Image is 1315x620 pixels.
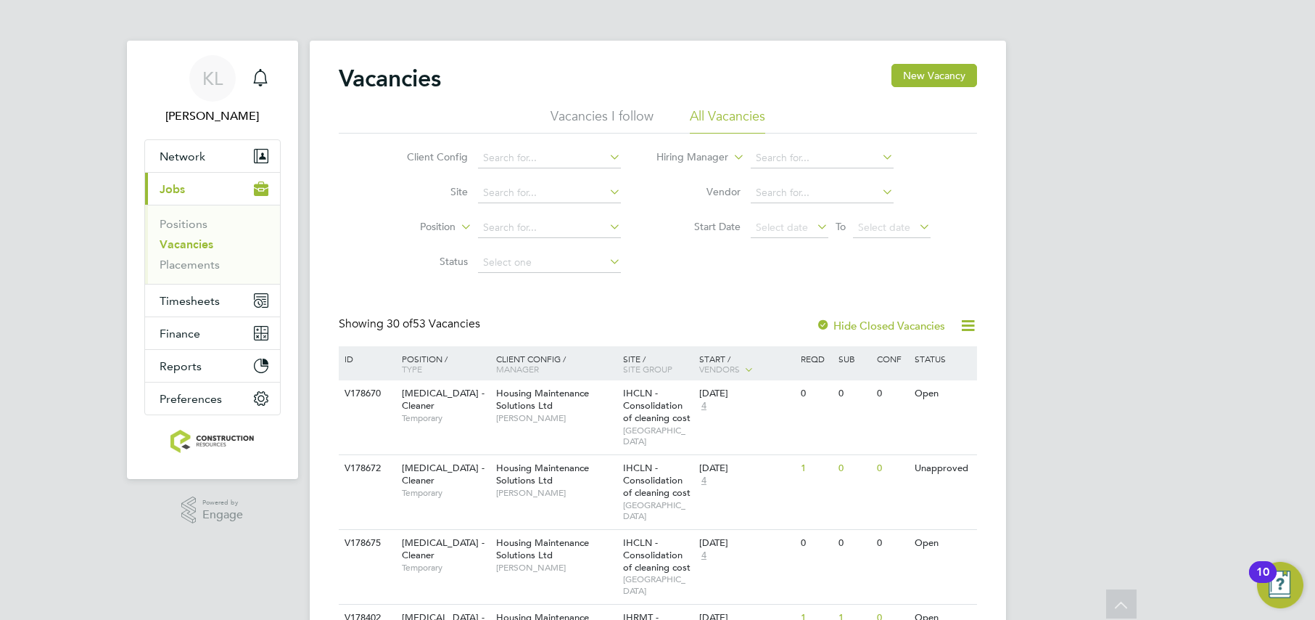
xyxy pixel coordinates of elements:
span: Select date [756,221,808,234]
span: [PERSON_NAME] [496,562,616,574]
button: Preferences [145,383,280,415]
div: V178672 [341,455,392,482]
input: Search for... [751,148,894,168]
span: Temporary [402,562,489,574]
input: Search for... [478,218,621,238]
span: 4 [699,550,709,562]
span: Housing Maintenance Solutions Ltd [496,537,589,561]
span: KL [202,69,223,88]
div: Status [911,346,974,371]
button: Jobs [145,173,280,205]
span: Timesheets [160,294,220,308]
label: Position [372,220,455,234]
div: V178670 [341,380,392,407]
div: 0 [797,380,835,407]
span: [MEDICAL_DATA] - Cleaner [402,387,485,412]
button: Finance [145,317,280,349]
div: 0 [835,455,873,482]
span: Kate Lomax [144,107,281,125]
span: 53 Vacancies [387,317,480,331]
a: KL[PERSON_NAME] [144,55,281,125]
span: 4 [699,475,709,487]
div: Jobs [145,205,280,284]
label: Start Date [657,220,741,233]
button: New Vacancy [891,64,977,87]
div: 0 [797,530,835,557]
span: IHCLN - Consolidation of cleaning cost [623,462,691,499]
button: Reports [145,350,280,382]
span: [GEOGRAPHIC_DATA] [623,425,692,447]
div: 0 [873,380,911,407]
span: Temporary [402,412,489,424]
div: ID [341,346,392,371]
span: [MEDICAL_DATA] - Cleaner [402,537,485,561]
div: Client Config / [492,346,619,381]
div: Start / [696,346,797,383]
h2: Vacancies [339,64,441,93]
span: Finance [160,327,200,340]
span: Type [402,363,422,375]
div: Showing [339,317,483,332]
div: Conf [873,346,911,371]
div: 0 [873,455,911,482]
span: Vendors [699,363,740,375]
div: 0 [835,530,873,557]
div: V178675 [341,530,392,557]
label: Client Config [384,150,468,163]
span: Housing Maintenance Solutions Ltd [496,462,589,486]
div: [DATE] [699,388,793,400]
a: Positions [160,217,207,231]
a: Vacancies [160,237,213,251]
span: IHCLN - Consolidation of cleaning cost [623,537,691,574]
span: Network [160,150,205,163]
label: Site [384,185,468,198]
div: Site / [619,346,696,381]
label: Vendor [657,185,741,198]
nav: Main navigation [127,41,298,479]
div: 0 [873,530,911,557]
span: [GEOGRAPHIC_DATA] [623,499,692,522]
input: Select one [478,253,621,273]
span: Temporary [402,487,489,499]
span: [PERSON_NAME] [496,487,616,499]
span: Site Group [623,363,672,375]
label: Hide Closed Vacancies [816,319,945,333]
label: Hiring Manager [645,150,728,165]
span: Powered by [202,497,243,509]
input: Search for... [478,148,621,168]
li: Vacancies I follow [551,107,654,134]
div: 10 [1256,572,1269,591]
a: Powered byEngage [181,497,243,524]
button: Network [145,140,280,172]
span: 30 of [387,317,413,331]
div: [DATE] [699,462,793,475]
input: Search for... [478,183,621,203]
div: Open [911,530,974,557]
span: Reports [160,359,202,373]
button: Open Resource Center, 10 new notifications [1257,562,1303,608]
span: 4 [699,400,709,412]
a: Go to home page [144,430,281,453]
img: construction-resources-logo-retina.png [170,430,254,453]
div: 1 [797,455,835,482]
span: Housing Maintenance Solutions Ltd [496,387,589,412]
span: Preferences [160,392,222,406]
a: Placements [160,258,220,272]
li: All Vacancies [690,107,765,134]
span: Engage [202,509,243,521]
div: Open [911,380,974,407]
div: Unapproved [911,455,974,482]
span: Jobs [160,182,185,196]
div: Sub [835,346,873,371]
span: [GEOGRAPHIC_DATA] [623,574,692,596]
label: Status [384,255,468,268]
span: Manager [496,363,539,375]
span: To [831,217,850,236]
button: Timesheets [145,285,280,317]
span: Select date [858,221,910,234]
div: Position / [391,346,492,381]
div: [DATE] [699,537,793,550]
span: [PERSON_NAME] [496,412,616,424]
div: Reqd [797,346,835,371]
span: IHCLN - Consolidation of cleaning cost [623,387,691,424]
